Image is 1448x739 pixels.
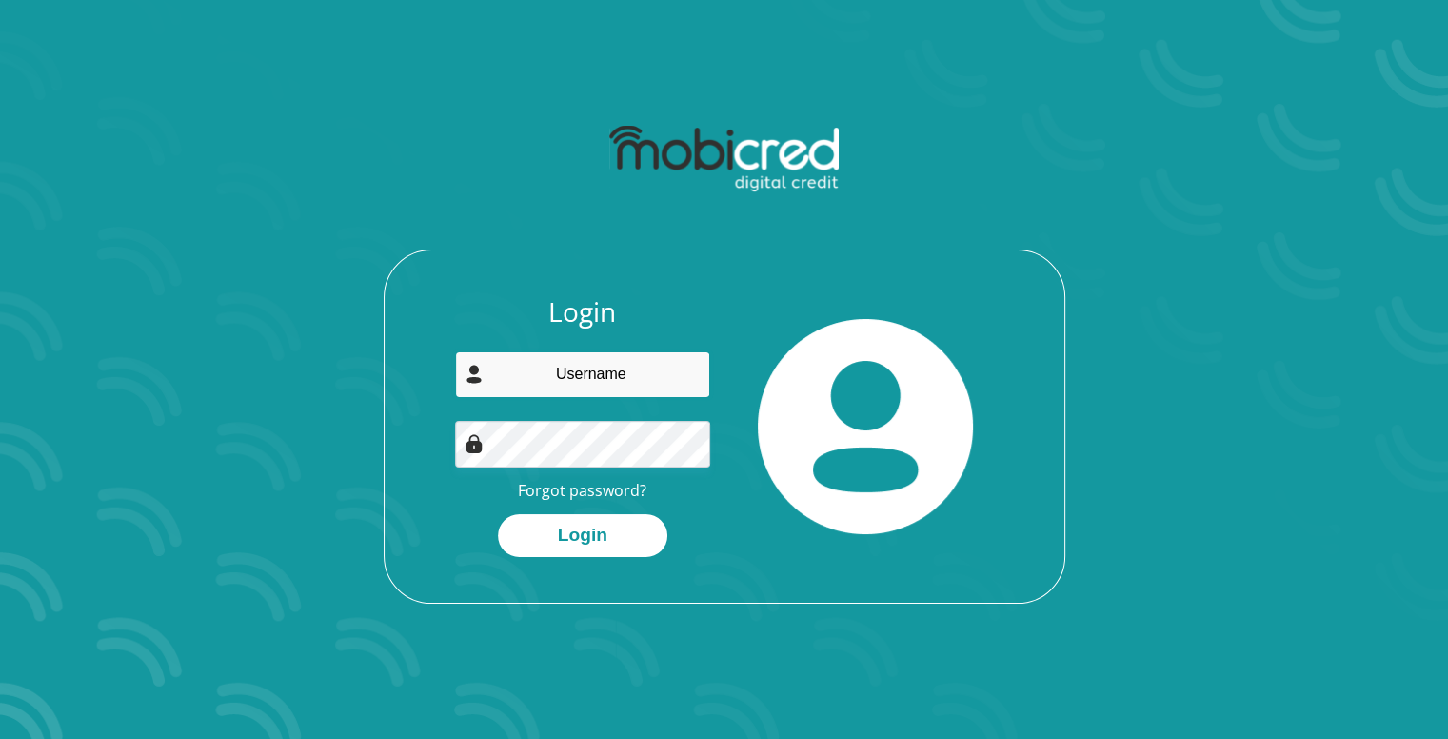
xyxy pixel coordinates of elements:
img: Image [465,434,484,453]
img: user-icon image [465,365,484,384]
button: Login [498,514,667,557]
img: mobicred logo [609,126,839,192]
h3: Login [455,296,710,329]
a: Forgot password? [518,480,646,501]
input: Username [455,351,710,398]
